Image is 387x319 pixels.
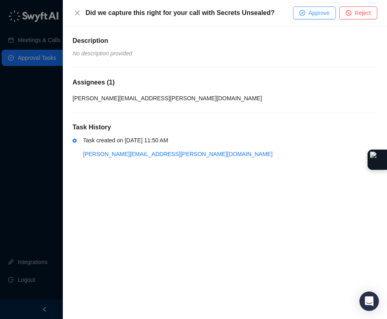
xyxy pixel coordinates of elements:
[359,292,379,311] div: Open Intercom Messenger
[73,95,262,101] span: [PERSON_NAME][EMAIL_ADDRESS][PERSON_NAME][DOMAIN_NAME]
[83,151,273,157] a: [PERSON_NAME][EMAIL_ADDRESS][PERSON_NAME][DOMAIN_NAME]
[299,10,305,16] span: check-circle
[73,123,377,132] h5: Task History
[73,50,132,57] i: No description provided
[74,10,81,16] span: close
[370,152,385,168] img: Extension Icon
[355,8,371,17] span: Reject
[308,8,329,17] span: Approve
[293,6,336,19] button: Approve
[73,36,377,46] h5: Description
[73,78,377,87] h5: Assignees ( 1 )
[86,8,293,18] div: Did we capture this right for your call with Secrets Unsealed?
[83,137,168,144] span: Task created on [DATE] 11:50 AM
[346,10,351,16] span: stop
[73,8,82,18] button: Close
[339,6,377,19] button: Reject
